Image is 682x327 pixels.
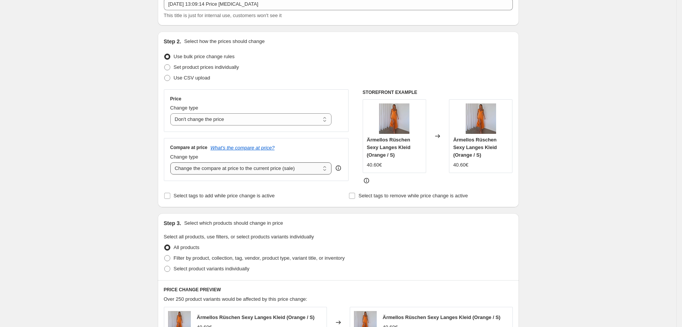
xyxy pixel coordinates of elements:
[170,105,198,111] span: Change type
[367,161,382,169] div: 40.60€
[174,54,235,59] span: Use bulk price change rules
[197,314,315,320] span: Ärmellos Rüschen Sexy Langes Kleid (Orange / S)
[164,38,181,45] h2: Step 2.
[164,234,314,240] span: Select all products, use filters, or select products variants individually
[164,13,282,18] span: This title is just for internal use, customers won't see it
[170,96,181,102] h3: Price
[358,193,468,198] span: Select tags to remove while price change is active
[170,154,198,160] span: Change type
[379,103,409,134] img: 4_8e0a3786-1633-4cb6-bbde-3a6bb901070b_80x.png
[383,314,501,320] span: Ärmellos Rüschen Sexy Langes Kleid (Orange / S)
[170,144,208,151] h3: Compare at price
[211,145,275,151] button: What's the compare at price?
[164,219,181,227] h2: Step 3.
[363,89,513,95] h6: STOREFRONT EXAMPLE
[174,266,249,271] span: Select product variants individually
[174,255,345,261] span: Filter by product, collection, tag, vendor, product type, variant title, or inventory
[466,103,496,134] img: 4_8e0a3786-1633-4cb6-bbde-3a6bb901070b_80x.png
[184,38,265,45] p: Select how the prices should change
[174,64,239,70] span: Set product prices individually
[164,296,308,302] span: Over 250 product variants would be affected by this price change:
[335,164,342,172] div: help
[164,287,513,293] h6: PRICE CHANGE PREVIEW
[174,193,275,198] span: Select tags to add while price change is active
[453,161,468,169] div: 40.60€
[184,219,283,227] p: Select which products should change in price
[367,137,411,158] span: Ärmellos Rüschen Sexy Langes Kleid (Orange / S)
[453,137,497,158] span: Ärmellos Rüschen Sexy Langes Kleid (Orange / S)
[174,75,210,81] span: Use CSV upload
[174,244,200,250] span: All products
